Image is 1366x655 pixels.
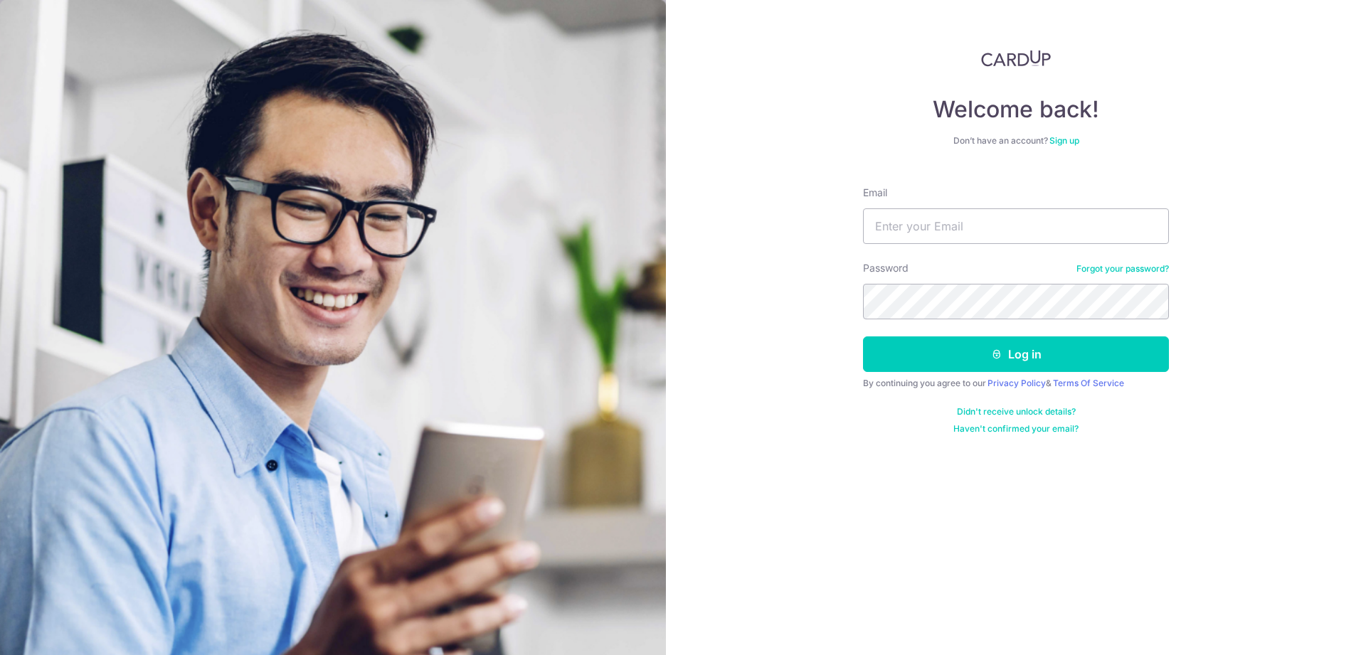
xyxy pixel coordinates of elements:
a: Haven't confirmed your email? [953,423,1079,435]
a: Sign up [1049,135,1079,146]
a: Privacy Policy [988,378,1046,388]
h4: Welcome back! [863,95,1169,124]
a: Terms Of Service [1053,378,1124,388]
label: Password [863,261,909,275]
img: CardUp Logo [981,50,1051,67]
div: Don’t have an account? [863,135,1169,147]
input: Enter your Email [863,208,1169,244]
a: Forgot your password? [1076,263,1169,275]
button: Log in [863,336,1169,372]
label: Email [863,186,887,200]
a: Didn't receive unlock details? [957,406,1076,417]
div: By continuing you agree to our & [863,378,1169,389]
